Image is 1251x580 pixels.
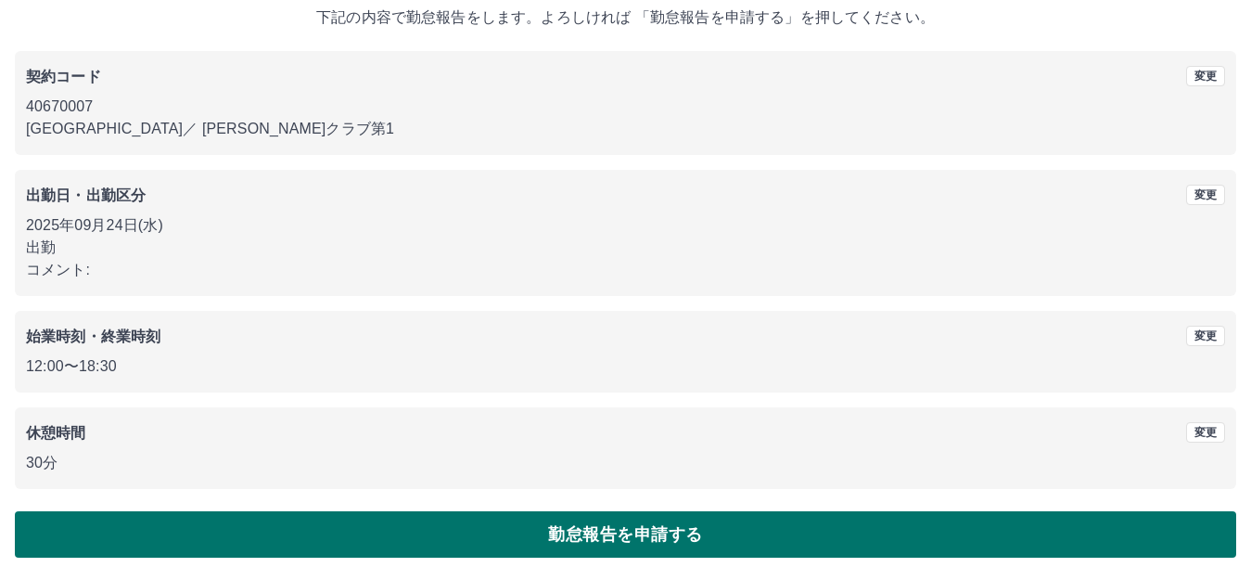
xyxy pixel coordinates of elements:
p: コメント: [26,259,1225,281]
b: 休憩時間 [26,425,86,441]
p: [GEOGRAPHIC_DATA] ／ [PERSON_NAME]クラブ第1 [26,118,1225,140]
button: 変更 [1186,66,1225,86]
button: 変更 [1186,326,1225,346]
p: 2025年09月24日(水) [26,214,1225,237]
b: 始業時刻・終業時刻 [26,329,160,344]
button: 変更 [1186,422,1225,443]
p: 下記の内容で勤怠報告をします。よろしければ 「勤怠報告を申請する」を押してください。 [15,6,1236,29]
p: 30分 [26,452,1225,474]
b: 契約コード [26,69,101,84]
p: 12:00 〜 18:30 [26,355,1225,378]
button: 変更 [1186,185,1225,205]
p: 出勤 [26,237,1225,259]
p: 40670007 [26,96,1225,118]
button: 勤怠報告を申請する [15,511,1236,558]
b: 出勤日・出勤区分 [26,187,146,203]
